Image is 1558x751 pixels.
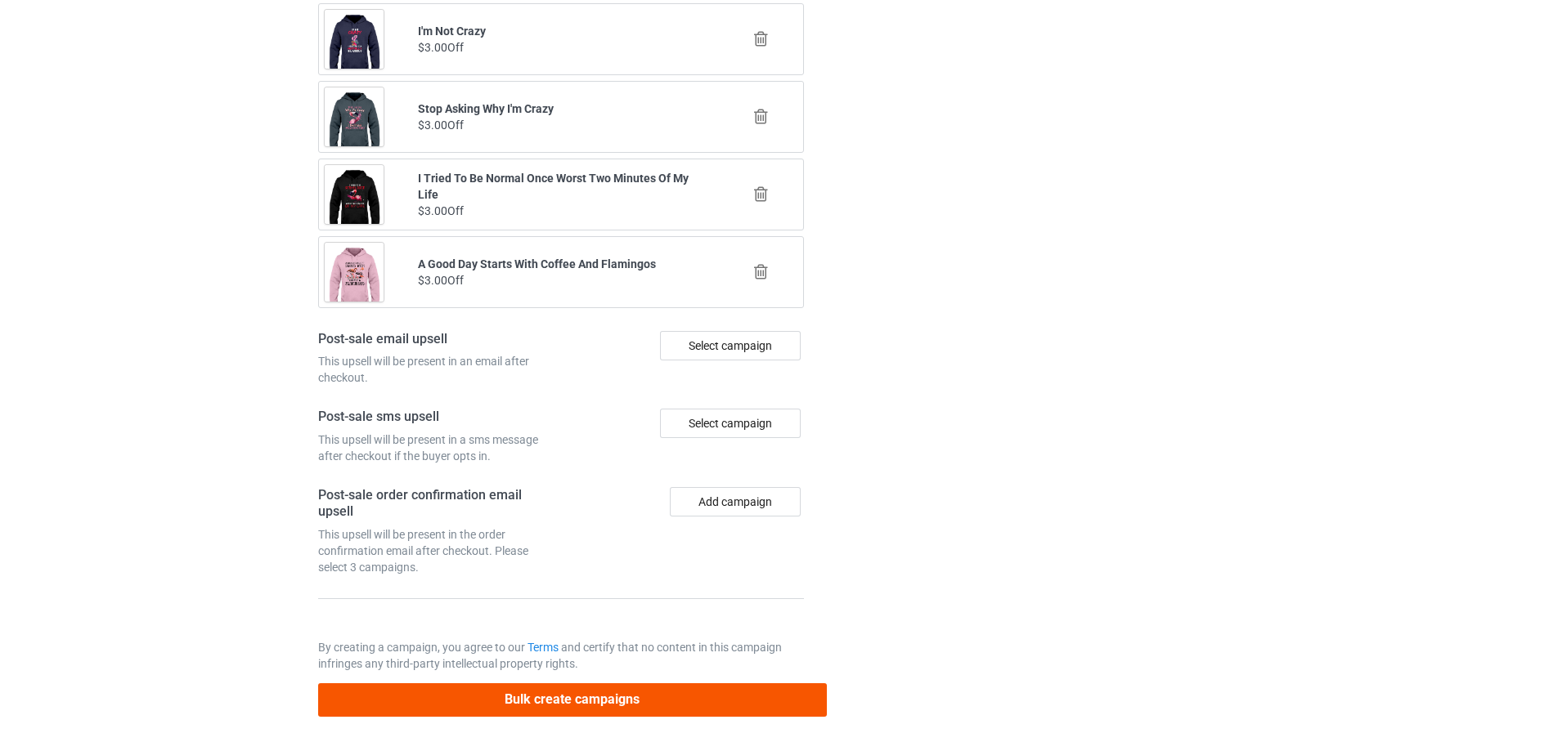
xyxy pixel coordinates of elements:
[418,257,656,270] b: A Good Day Starts With Coffee And Flamingos
[318,639,804,672] p: By creating a campaign, you agree to our and certify that no content in this campaign infringes a...
[418,203,705,219] div: $3.00 Off
[318,526,555,575] div: This upsell will be present in the order confirmation email after checkout. Please select 3 campa...
[318,431,555,464] div: This upsell will be present in a sms message after checkout if the buyer opts in.
[418,39,705,56] div: $3.00 Off
[418,272,705,288] div: $3.00 Off
[318,353,555,386] div: This upsell will be present in an email after checkout.
[660,409,801,438] div: Select campaign
[318,487,555,521] h4: Post-sale order confirmation email upsell
[418,117,705,133] div: $3.00 Off
[318,409,555,426] h4: Post-sale sms upsell
[318,331,555,348] h4: Post-sale email upsell
[418,172,689,201] b: I Tried To Be Normal Once Worst Two Minutes Of My Life
[660,331,801,360] div: Select campaign
[670,487,801,516] button: Add campaign
[418,25,486,38] b: I'm Not Crazy
[418,102,554,115] b: Stop Asking Why I'm Crazy
[318,683,827,717] button: Bulk create campaigns
[528,641,559,654] a: Terms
